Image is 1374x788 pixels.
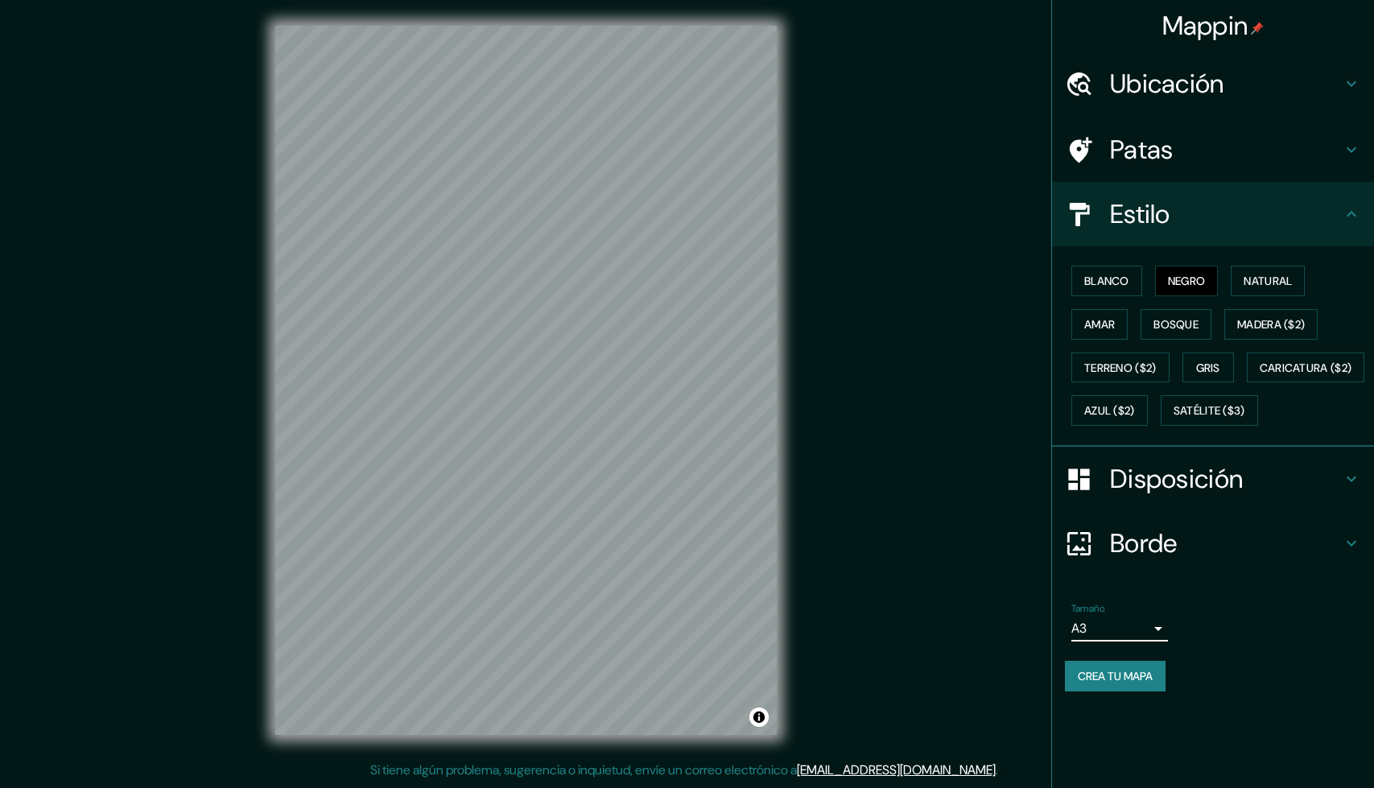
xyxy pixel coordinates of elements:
div: Disposición [1052,447,1374,511]
div: A3 [1071,616,1168,642]
font: Gris [1196,361,1220,375]
font: Mappin [1162,9,1248,43]
font: Disposición [1110,462,1243,496]
button: Blanco [1071,266,1142,296]
font: Ubicación [1110,67,1224,101]
font: Negro [1168,274,1206,288]
font: Satélite ($3) [1174,404,1245,419]
button: Amar [1071,309,1128,340]
div: Estilo [1052,182,1374,246]
a: [EMAIL_ADDRESS][DOMAIN_NAME] [797,761,996,778]
font: Amar [1084,317,1115,332]
div: Borde [1052,511,1374,576]
button: Bosque [1141,309,1211,340]
button: Terreno ($2) [1071,353,1170,383]
font: Natural [1244,274,1292,288]
font: . [996,761,998,778]
font: Bosque [1153,317,1199,332]
font: Terreno ($2) [1084,361,1157,375]
button: Crea tu mapa [1065,661,1166,691]
font: Crea tu mapa [1078,669,1153,683]
font: Madera ($2) [1237,317,1305,332]
button: Gris [1182,353,1234,383]
font: Azul ($2) [1084,404,1135,419]
font: . [998,761,1001,778]
font: Estilo [1110,197,1170,231]
img: pin-icon.png [1251,22,1264,35]
button: Activar o desactivar atribución [749,708,769,727]
font: Blanco [1084,274,1129,288]
font: Caricatura ($2) [1260,361,1352,375]
button: Natural [1231,266,1305,296]
font: . [1001,761,1004,778]
font: A3 [1071,620,1087,637]
canvas: Mapa [275,26,777,735]
button: Madera ($2) [1224,309,1318,340]
iframe: Lanzador de widgets de ayuda [1231,725,1356,770]
font: Si tiene algún problema, sugerencia o inquietud, envíe un correo electrónico a [370,761,797,778]
font: Tamaño [1071,602,1104,615]
div: Ubicación [1052,52,1374,116]
button: Caricatura ($2) [1247,353,1365,383]
button: Negro [1155,266,1219,296]
font: Patas [1110,133,1174,167]
div: Patas [1052,118,1374,182]
button: Azul ($2) [1071,395,1148,426]
font: Borde [1110,526,1178,560]
button: Satélite ($3) [1161,395,1258,426]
